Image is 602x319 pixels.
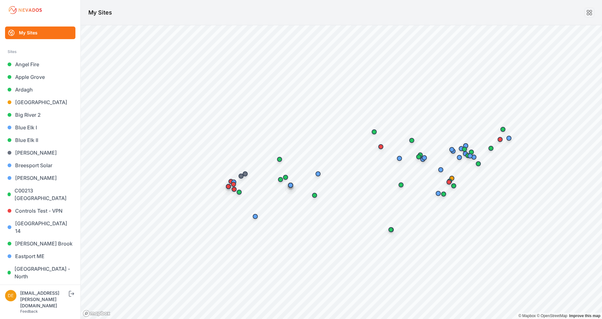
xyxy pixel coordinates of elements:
div: Map marker [308,189,321,202]
div: Map marker [235,170,247,182]
div: Map marker [312,168,324,180]
div: Map marker [465,146,478,158]
div: Map marker [273,153,286,166]
div: Map marker [455,142,468,155]
div: Map marker [279,171,292,184]
a: Mapbox [518,314,536,318]
div: Map marker [375,140,387,153]
div: Map marker [437,188,450,200]
a: Controls Test - VPN [5,204,75,217]
a: Apple Grove [5,71,75,83]
div: Map marker [225,175,237,188]
div: Map marker [497,123,509,136]
a: C00213 [GEOGRAPHIC_DATA] [5,184,75,204]
div: Map marker [274,173,287,186]
a: Map feedback [569,314,600,318]
a: Blue Elk I [5,121,75,134]
div: [EMAIL_ADDRESS][PERSON_NAME][DOMAIN_NAME] [20,290,68,309]
div: Map marker [472,157,485,170]
a: [GEOGRAPHIC_DATA] - North [5,263,75,283]
div: Map marker [453,151,466,164]
div: Map marker [393,152,406,165]
div: Map marker [443,176,455,188]
a: My Sites [5,27,75,39]
div: Map marker [418,151,431,164]
a: Breesport Solar [5,159,75,172]
div: Map marker [432,187,445,200]
div: Map marker [249,210,262,223]
div: Map marker [368,126,381,138]
div: Map marker [434,163,447,176]
div: Map marker [462,149,474,162]
div: Map marker [395,179,407,191]
img: Nevados [8,5,43,15]
div: Sites [8,48,73,56]
div: Map marker [459,139,472,152]
div: Map marker [494,133,506,146]
div: Map marker [227,176,240,188]
div: Map marker [222,180,235,193]
a: OpenStreetMap [537,314,567,318]
a: Angel Fire [5,58,75,71]
a: [GEOGRAPHIC_DATA] - South [5,283,75,303]
div: Map marker [458,143,471,156]
div: Map marker [284,179,297,192]
a: [PERSON_NAME] [5,172,75,184]
a: Blue Elk II [5,134,75,146]
a: [GEOGRAPHIC_DATA] [5,96,75,109]
a: Big River 2 [5,109,75,121]
a: [PERSON_NAME] Brook [5,237,75,250]
div: Map marker [446,143,458,156]
div: Map marker [503,132,515,145]
a: Feedback [20,309,38,314]
a: [GEOGRAPHIC_DATA] 14 [5,217,75,237]
div: Map marker [239,168,251,180]
div: Map marker [414,149,427,161]
img: devin.martin@nevados.solar [5,290,16,301]
div: Map marker [446,172,458,185]
div: Map marker [385,223,397,236]
a: Eastport ME [5,250,75,263]
div: Map marker [412,151,425,163]
div: Map marker [443,175,456,187]
div: Map marker [227,178,240,191]
div: Map marker [405,134,418,147]
a: Mapbox logo [83,310,110,317]
a: Ardagh [5,83,75,96]
h1: My Sites [88,8,112,17]
a: [PERSON_NAME] [5,146,75,159]
canvas: Map [81,25,602,319]
div: Map marker [485,142,497,155]
div: Map marker [464,150,476,162]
